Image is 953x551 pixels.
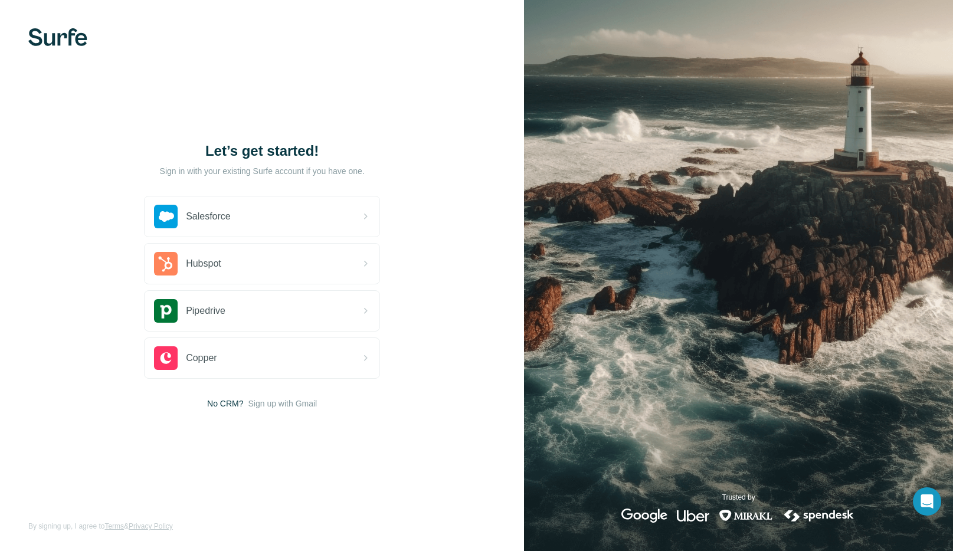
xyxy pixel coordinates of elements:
span: By signing up, I agree to & [28,521,173,532]
button: Sign up with Gmail [248,398,317,409]
img: Surfe's logo [28,28,87,46]
img: uber's logo [677,509,709,523]
div: Open Intercom Messenger [913,487,941,516]
span: Pipedrive [186,304,225,318]
img: mirakl's logo [719,509,773,523]
a: Terms [104,522,124,530]
span: Copper [186,351,217,365]
p: Trusted by [722,492,755,503]
p: Sign in with your existing Surfe account if you have one. [160,165,365,177]
h1: Let’s get started! [144,142,380,160]
img: hubspot's logo [154,252,178,275]
img: spendesk's logo [782,509,856,523]
img: google's logo [621,509,667,523]
span: No CRM? [207,398,243,409]
img: salesforce's logo [154,205,178,228]
span: Hubspot [186,257,221,271]
span: Salesforce [186,209,231,224]
img: pipedrive's logo [154,299,178,323]
a: Privacy Policy [129,522,173,530]
img: copper's logo [154,346,178,370]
